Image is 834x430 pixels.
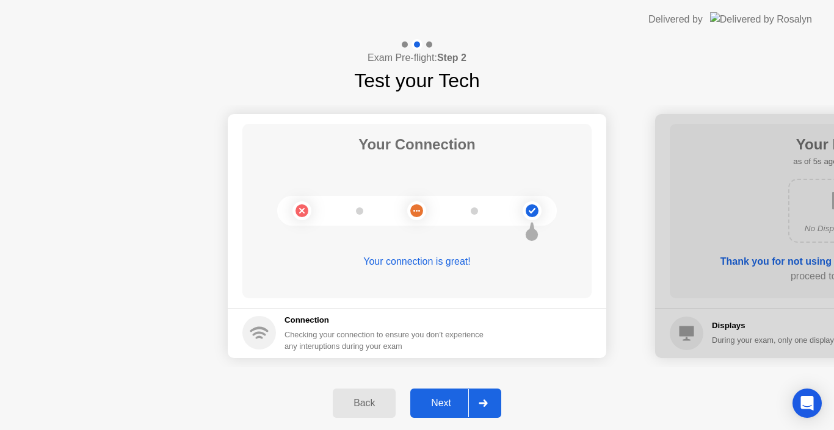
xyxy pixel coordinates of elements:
[285,314,491,326] h5: Connection
[368,51,466,65] h4: Exam Pre-flight:
[358,134,476,156] h1: Your Connection
[285,329,491,352] div: Checking your connection to ensure you don’t experience any interuptions during your exam
[242,254,592,269] div: Your connection is great!
[792,389,822,418] div: Open Intercom Messenger
[410,389,501,418] button: Next
[710,12,812,26] img: Delivered by Rosalyn
[437,52,466,63] b: Step 2
[354,66,480,95] h1: Test your Tech
[333,389,396,418] button: Back
[648,12,703,27] div: Delivered by
[414,398,468,409] div: Next
[336,398,392,409] div: Back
